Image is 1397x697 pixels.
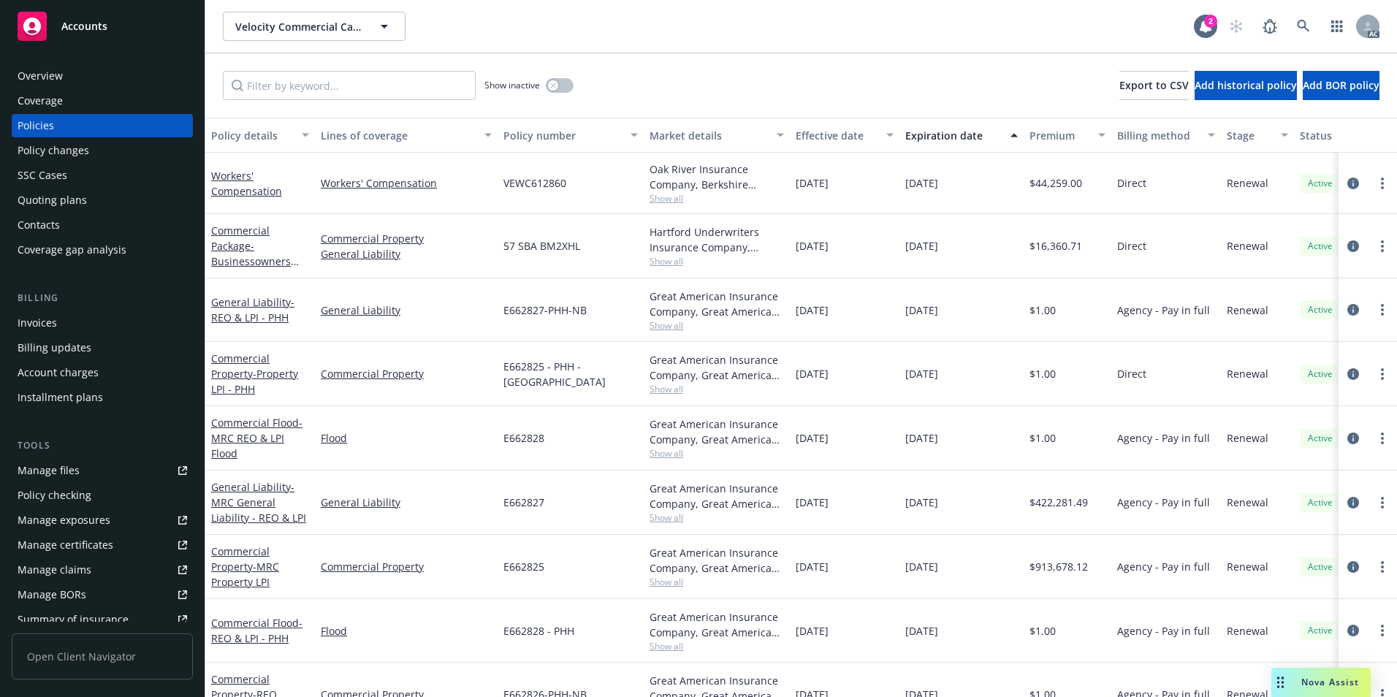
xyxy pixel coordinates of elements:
span: E662825 [503,559,544,574]
span: Active [1306,303,1335,316]
a: SSC Cases [12,164,193,187]
span: Open Client Navigator [12,633,193,679]
span: [DATE] [905,430,938,446]
div: Lines of coverage [321,128,476,143]
div: Billing updates [18,336,91,359]
a: General Liability [211,295,294,324]
a: more [1374,494,1391,511]
div: Drag to move [1271,668,1290,697]
div: Effective date [796,128,878,143]
span: E662828 [503,430,544,446]
span: Agency - Pay in full [1117,559,1210,574]
span: $1.00 [1029,366,1056,381]
span: [DATE] [905,302,938,318]
span: E662825 - PHH - [GEOGRAPHIC_DATA] [503,359,638,389]
span: Renewal [1227,430,1268,446]
button: Policy details [205,118,315,153]
div: Market details [650,128,768,143]
a: Billing updates [12,336,193,359]
span: Show inactive [484,79,540,91]
button: Add historical policy [1195,71,1297,100]
span: $1.00 [1029,302,1056,318]
a: Commercial Property [211,544,279,589]
button: Expiration date [899,118,1024,153]
button: Market details [644,118,790,153]
a: more [1374,430,1391,447]
div: 2 [1204,15,1217,28]
div: Account charges [18,361,99,384]
button: Billing method [1111,118,1221,153]
span: Velocity Commercial Capital [235,19,362,34]
span: Add BOR policy [1303,78,1379,92]
div: Summary of insurance [18,608,129,631]
span: $44,259.00 [1029,175,1082,191]
a: Manage exposures [12,509,193,532]
div: Manage claims [18,558,91,582]
span: E662828 - PHH [503,623,574,639]
a: Commercial Property [211,351,298,396]
span: Active [1306,177,1335,190]
span: Show all [650,640,784,652]
a: more [1374,558,1391,576]
div: Policy details [211,128,293,143]
div: Billing method [1117,128,1199,143]
a: Switch app [1322,12,1352,41]
span: Direct [1117,366,1146,381]
a: Report a Bug [1255,12,1284,41]
span: - MRC REO & LPI Flood [211,416,302,460]
button: Nova Assist [1271,668,1371,697]
span: $422,281.49 [1029,495,1088,510]
button: Premium [1024,118,1111,153]
div: Great American Insurance Company, Great American Insurance Group, [PERSON_NAME] Company (OSC) [650,481,784,511]
a: General Liability [321,246,492,262]
a: Account charges [12,361,193,384]
div: Tools [12,438,193,453]
a: Flood [321,623,492,639]
span: [DATE] [905,623,938,639]
a: Coverage gap analysis [12,238,193,262]
a: Commercial Flood [211,616,302,645]
div: Status [1300,128,1389,143]
span: Active [1306,560,1335,574]
div: Manage files [18,459,80,482]
a: circleInformation [1344,558,1362,576]
div: Great American Insurance Company, Great American Insurance Group, [PERSON_NAME] Company (OSC) [650,416,784,447]
a: Contacts [12,213,193,237]
span: $16,360.71 [1029,238,1082,254]
a: Search [1289,12,1318,41]
div: Policy number [503,128,622,143]
a: Invoices [12,311,193,335]
span: [DATE] [796,559,829,574]
div: Installment plans [18,386,103,409]
span: [DATE] [796,238,829,254]
span: - Property LPI - PHH [211,367,298,396]
a: Policies [12,114,193,137]
div: Policy checking [18,484,91,507]
a: circleInformation [1344,494,1362,511]
span: Agency - Pay in full [1117,430,1210,446]
span: Agency - Pay in full [1117,623,1210,639]
div: Coverage [18,89,63,113]
a: Manage certificates [12,533,193,557]
span: [DATE] [905,175,938,191]
span: Show all [650,319,784,332]
span: [DATE] [796,302,829,318]
span: Active [1306,624,1335,637]
a: Commercial Property [321,366,492,381]
button: Velocity Commercial Capital [223,12,406,41]
button: Export to CSV [1119,71,1189,100]
a: Manage BORs [12,583,193,606]
div: Invoices [18,311,57,335]
div: Overview [18,64,63,88]
a: Manage claims [12,558,193,582]
div: Manage BORs [18,583,86,606]
span: E662827 [503,495,544,510]
span: [DATE] [905,495,938,510]
div: Expiration date [905,128,1002,143]
span: [DATE] [796,366,829,381]
span: Renewal [1227,302,1268,318]
a: Workers' Compensation [211,169,282,198]
span: - MRC General Liability - REO & LPI [211,480,306,525]
div: SSC Cases [18,164,67,187]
